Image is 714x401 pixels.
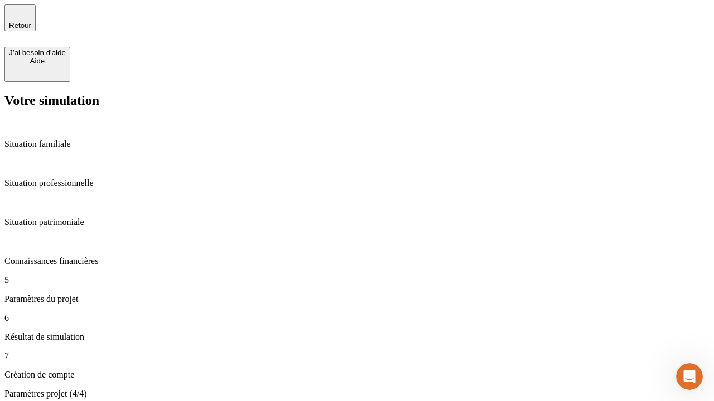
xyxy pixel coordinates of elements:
div: Aide [9,57,66,65]
p: Situation professionnelle [4,178,710,188]
p: Création de compte [4,370,710,380]
p: Paramètres du projet [4,294,710,304]
div: J’ai besoin d'aide [9,48,66,57]
p: Situation familiale [4,139,710,149]
p: Situation patrimoniale [4,217,710,227]
p: 7 [4,351,710,361]
p: Résultat de simulation [4,332,710,342]
p: Connaissances financières [4,256,710,266]
h2: Votre simulation [4,93,710,108]
iframe: Intercom live chat [676,363,703,390]
p: 6 [4,313,710,323]
span: Retour [9,21,31,30]
p: Paramètres projet (4/4) [4,389,710,399]
button: Retour [4,4,36,31]
button: J’ai besoin d'aideAide [4,47,70,82]
p: 5 [4,275,710,285]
